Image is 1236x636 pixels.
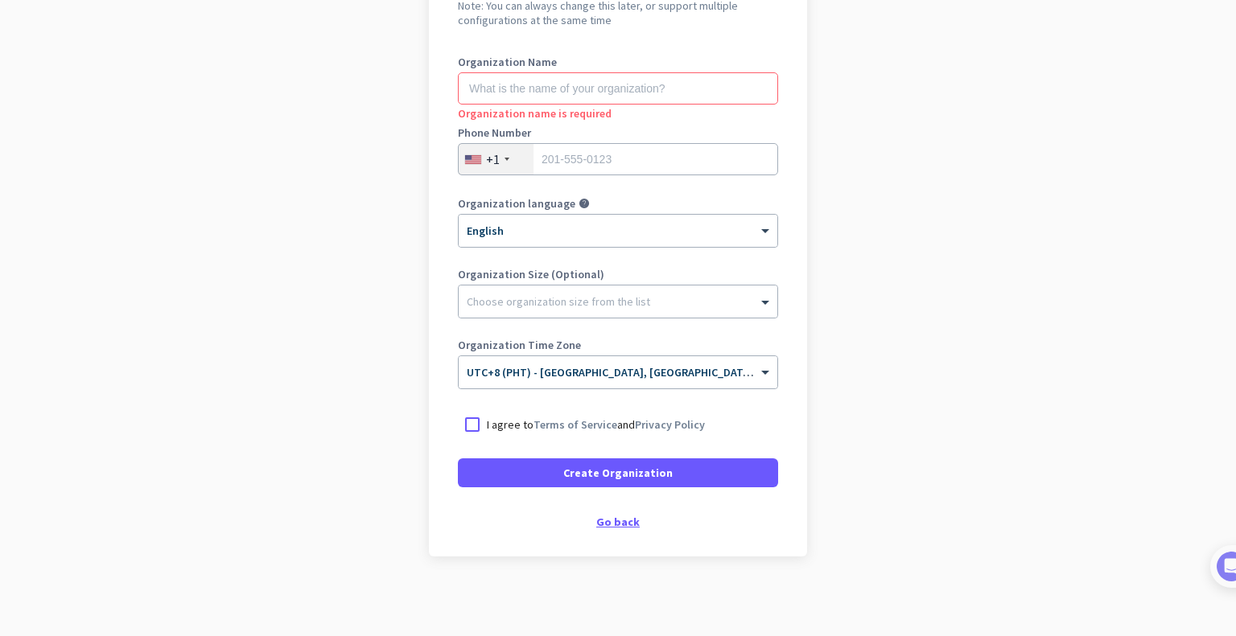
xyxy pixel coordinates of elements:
[579,198,590,209] i: help
[458,143,778,175] input: 201-555-0123
[635,417,705,432] a: Privacy Policy
[458,56,778,68] label: Organization Name
[487,416,705,433] p: I agree to and
[458,516,778,527] div: Go back
[563,465,673,481] span: Create Organization
[458,269,778,280] label: Organization Size (Optional)
[458,339,778,351] label: Organization Time Zone
[458,198,575,209] label: Organization language
[458,458,778,487] button: Create Organization
[458,106,612,121] span: Organization name is required
[458,72,778,105] input: What is the name of your organization?
[486,151,500,167] div: +1
[534,417,617,432] a: Terms of Service
[458,127,778,138] label: Phone Number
